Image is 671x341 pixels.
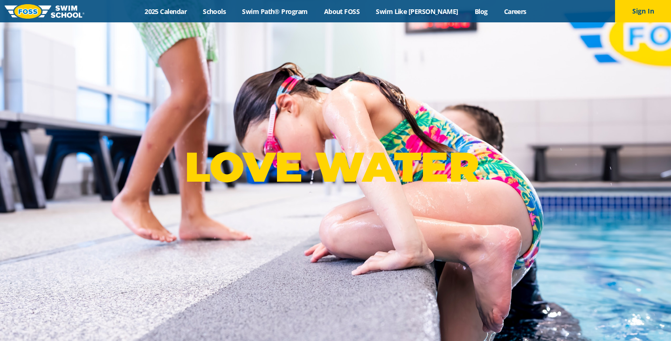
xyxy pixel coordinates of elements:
a: 2025 Calendar [137,7,195,16]
p: LOVE WATER [185,142,486,192]
img: FOSS Swim School Logo [5,4,84,19]
a: Blog [466,7,496,16]
sup: ® [479,151,486,163]
a: About FOSS [316,7,368,16]
a: Careers [496,7,534,16]
a: Swim Like [PERSON_NAME] [368,7,467,16]
a: Schools [195,7,234,16]
a: Swim Path® Program [234,7,316,16]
